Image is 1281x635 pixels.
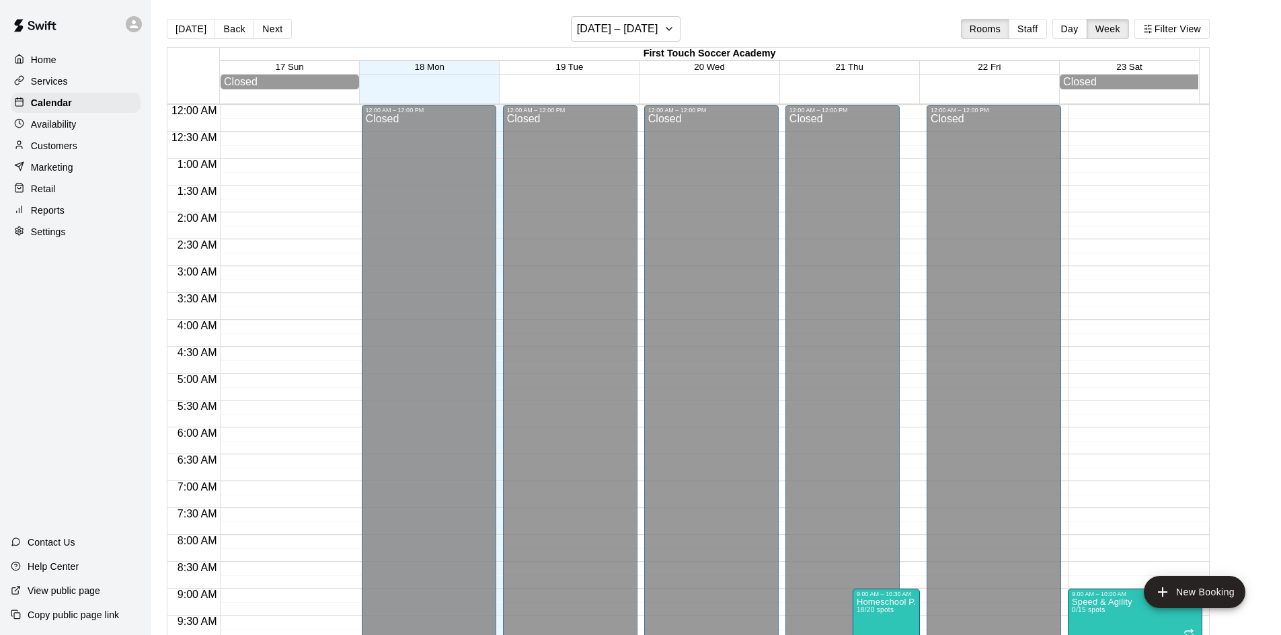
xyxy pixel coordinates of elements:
div: 9:00 AM – 10:00 AM [1072,591,1198,597]
span: 0/15 spots filled [1072,606,1105,613]
span: 1:30 AM [174,185,221,197]
span: 1:00 AM [174,159,221,170]
span: 6:00 AM [174,427,221,439]
p: Services [31,75,68,88]
span: 8:30 AM [174,562,221,573]
div: Closed [1063,76,1195,88]
button: 22 Fri [978,62,1001,72]
a: Retail [11,179,141,199]
a: Marketing [11,157,141,177]
a: Customers [11,136,141,156]
a: Calendar [11,93,141,113]
p: Marketing [31,161,73,174]
p: Reports [31,204,65,217]
span: 9:30 AM [174,616,221,627]
h6: [DATE] – [DATE] [577,19,658,38]
p: Retail [31,182,56,196]
p: Contact Us [28,536,75,549]
button: 17 Sun [276,62,304,72]
button: [DATE] – [DATE] [571,16,681,42]
button: 21 Thu [836,62,863,72]
a: Availability [11,114,141,134]
p: Availability [31,118,77,131]
div: 12:00 AM – 12:00 PM [931,107,1057,114]
button: Back [215,19,254,39]
span: 18/20 spots filled [857,606,894,613]
span: 4:30 AM [174,347,221,358]
span: 3:00 AM [174,266,221,278]
div: 12:00 AM – 12:00 PM [648,107,775,114]
button: Day [1052,19,1087,39]
button: Next [254,19,291,39]
a: Settings [11,222,141,242]
p: Calendar [31,96,72,110]
button: Filter View [1134,19,1210,39]
button: 23 Sat [1116,62,1142,72]
span: 12:00 AM [168,105,221,116]
button: Rooms [961,19,1009,39]
span: 7:30 AM [174,508,221,519]
button: 20 Wed [694,62,725,72]
span: 12:30 AM [168,132,221,143]
span: 8:00 AM [174,535,221,546]
span: 4:00 AM [174,320,221,331]
span: 2:00 AM [174,212,221,224]
span: 5:30 AM [174,400,221,412]
span: 9:00 AM [174,589,221,600]
p: Settings [31,225,66,239]
span: 5:00 AM [174,374,221,385]
div: 12:00 AM – 12:00 PM [366,107,492,114]
button: Staff [1009,19,1047,39]
div: Closed [224,76,356,88]
div: 9:00 AM – 10:30 AM [857,591,916,597]
a: Home [11,50,141,70]
div: 12:00 AM – 12:00 PM [789,107,896,114]
p: Home [31,53,56,67]
span: 3:30 AM [174,293,221,304]
button: 18 Mon [415,62,444,72]
span: 2:30 AM [174,239,221,251]
p: Copy public page link [28,608,119,622]
div: First Touch Soccer Academy [220,48,1199,60]
a: Reports [11,200,141,220]
button: Week [1087,19,1129,39]
button: 19 Tue [556,62,584,72]
button: add [1144,576,1245,608]
div: 12:00 AM – 12:00 PM [507,107,633,114]
a: Services [11,71,141,91]
span: 6:30 AM [174,454,221,466]
p: Help Center [28,560,79,573]
p: View public page [28,584,100,597]
p: Customers [31,139,77,153]
button: [DATE] [167,19,215,39]
span: 7:00 AM [174,481,221,493]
